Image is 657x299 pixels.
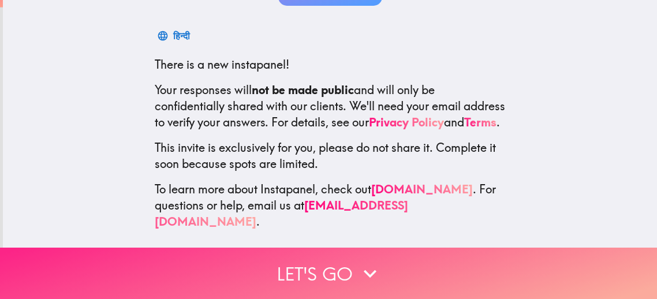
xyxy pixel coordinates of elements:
a: [DOMAIN_NAME] [371,182,473,196]
b: not be made public [252,83,354,97]
div: हिन्दी [173,28,190,44]
a: Privacy Policy [369,115,444,129]
p: To learn more about Instapanel, check out . For questions or help, email us at . [155,181,506,230]
p: This invite is exclusively for you, please do not share it. Complete it soon because spots are li... [155,140,506,172]
button: हिन्दी [155,24,195,47]
a: Terms [464,115,497,129]
p: Your responses will and will only be confidentially shared with our clients. We'll need your emai... [155,82,506,130]
span: There is a new instapanel! [155,57,289,72]
a: [EMAIL_ADDRESS][DOMAIN_NAME] [155,198,408,229]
